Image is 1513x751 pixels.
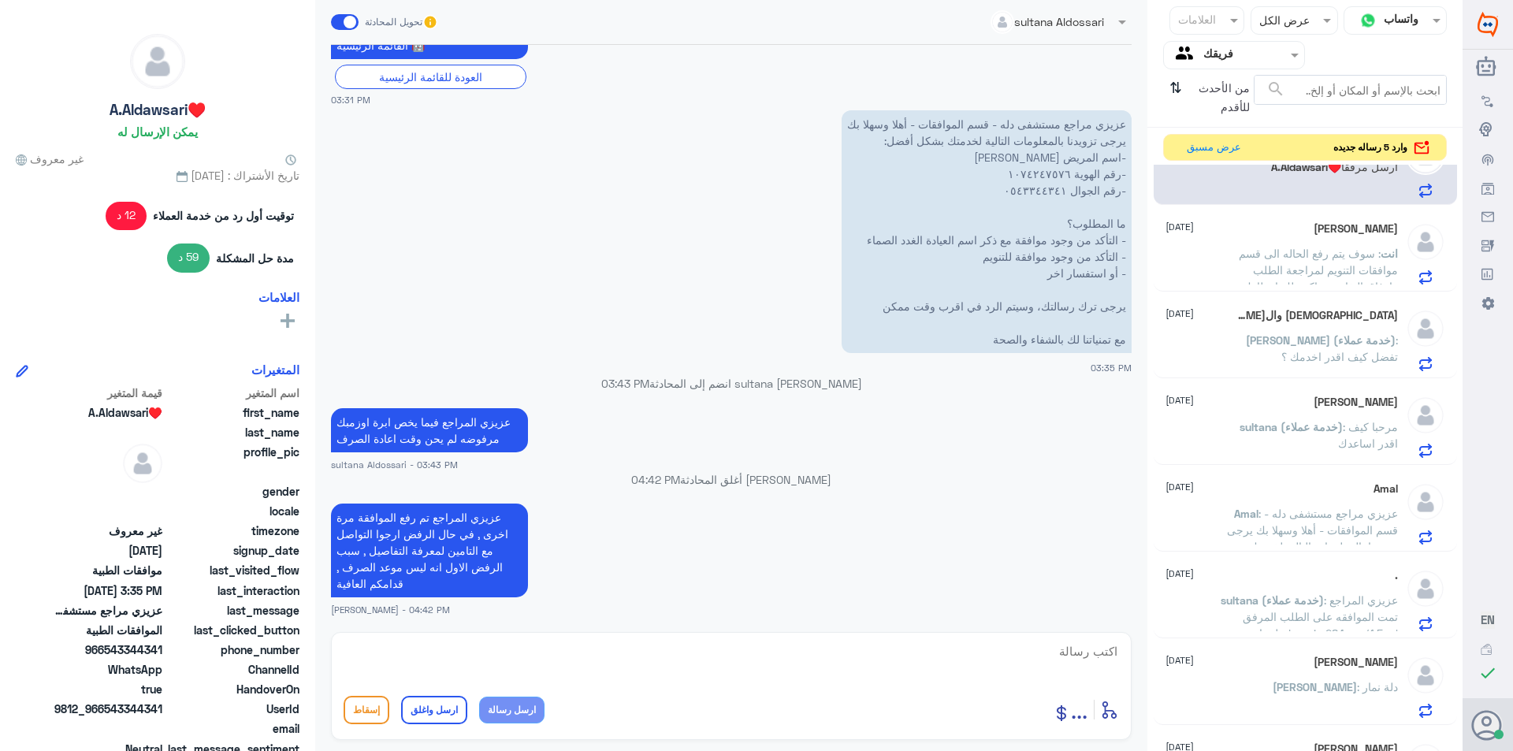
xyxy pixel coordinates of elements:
[165,562,299,578] span: last_visited_flow
[165,701,299,717] span: UserId
[1481,612,1495,626] span: EN
[165,720,299,737] span: email
[165,404,299,421] span: first_name
[165,385,299,401] span: اسم المتغير
[365,15,422,29] span: تحويل المحادثة
[1240,420,1343,433] span: sultana (خدمة عملاء)
[1165,653,1194,667] span: [DATE]
[1246,333,1396,347] span: [PERSON_NAME] (خدمة عملاء)
[1180,135,1247,161] button: عرض مسبق
[331,375,1132,392] p: sultana [PERSON_NAME] انضم إلى المحادثة
[1478,12,1498,37] img: Widebot Logo
[1091,362,1132,373] span: 03:35 PM
[48,522,162,539] span: غير معروف
[1406,396,1445,435] img: defaultAdmin.png
[1356,9,1380,32] img: whatsapp.png
[1357,680,1398,693] span: : دلة نمار
[1338,420,1398,450] span: : مرحبا كيف اقدر اساعدك
[1221,593,1324,607] span: sultana (خدمة عملاء)
[1165,307,1194,321] span: [DATE]
[1341,160,1398,173] span: أرسل مرفقًا
[1374,482,1398,496] h5: Amal
[258,290,299,304] h6: العلامات
[48,701,162,717] span: 9812_966543344341
[331,458,458,471] span: sultana Aldossari - 03:43 PM
[1176,43,1199,67] img: yourTeam.svg
[1071,692,1087,727] button: ...
[331,93,370,106] span: 03:31 PM
[1314,222,1398,236] h5: Hossam Eljbaly
[165,582,299,599] span: last_interaction
[48,661,162,678] span: 2
[1255,76,1446,104] input: ابحث بالإسم أو المكان أو إلخ..
[110,101,206,119] h5: A.Aldawsari♥️
[48,404,162,421] span: A.Aldawsari♥️
[216,250,294,266] span: مدة حل المشكلة
[401,696,467,724] button: ارسل واغلق
[1176,11,1216,32] div: العلامات
[1239,247,1398,293] span: : سوف يتم رفع الحاله الى قسم موافقات التنويم لمراجعة الطلب وارفاق التقارير شاكره لك انتظارك
[1266,76,1285,102] button: search
[1478,664,1497,682] i: check
[251,362,299,377] h6: المتغيرات
[16,167,299,184] span: تاريخ الأشتراك : [DATE]
[344,696,389,724] button: إسقاط
[48,720,162,737] span: null
[48,602,162,619] span: عزيزي مراجع مستشفى دله - قسم الموافقات - أهلا وسهلا بك يرجى تزويدنا بالمعلومات التالية لخدمتك بشك...
[165,444,299,480] span: profile_pic
[1266,80,1285,99] span: search
[165,483,299,500] span: gender
[331,471,1132,488] p: [PERSON_NAME] أغلق المحادثة
[48,681,162,697] span: true
[1314,656,1398,669] h5: عبدالله بن سعد
[106,202,147,230] span: 12 د
[1481,612,1495,628] button: EN
[48,503,162,519] span: null
[1169,75,1182,115] i: ⇅
[48,483,162,500] span: null
[1188,75,1254,121] span: من الأحدث للأقدم
[1473,710,1503,740] button: الصورة الشخصية
[1395,569,1398,582] h5: .
[48,562,162,578] span: موافقات الطبية
[1406,482,1445,522] img: defaultAdmin.png
[1381,247,1398,260] span: انت
[1273,680,1357,693] span: [PERSON_NAME]
[165,622,299,638] span: last_clicked_button
[16,151,84,167] span: غير معروف
[48,542,162,559] span: 2025-08-13T12:30:46.784Z
[117,125,198,139] h6: يمكن الإرسال له
[1271,160,1341,173] span: A.Aldawsari♥️
[165,602,299,619] span: last_message
[331,504,528,597] p: 13/8/2025, 4:42 PM
[1406,656,1445,695] img: defaultAdmin.png
[123,444,162,483] img: defaultAdmin.png
[48,622,162,638] span: الموافقات الطبية
[1235,309,1398,322] h5: سبحان الله والحمد الله
[1406,569,1445,608] img: defaultAdmin.png
[165,661,299,678] span: ChannelId
[1071,695,1087,723] span: ...
[1221,507,1398,652] span: : عزيزي مراجع مستشفى دله - قسم الموافقات - أهلا وسهلا بك يرجى تزويدنا بالمعلومات التالية لخدمتك ب...
[165,424,299,441] span: last_name
[167,244,210,272] span: 59 د
[1165,220,1194,234] span: [DATE]
[153,207,294,224] span: توقيت أول رد من خدمة العملاء
[1314,396,1398,409] h5: Sara
[165,503,299,519] span: locale
[842,110,1132,353] p: 13/8/2025, 3:35 PM
[1406,222,1445,262] img: defaultAdmin.png
[1234,507,1258,520] span: Amal
[335,65,526,89] div: العودة للقائمة الرئيسية
[131,35,184,88] img: defaultAdmin.png
[1165,567,1194,581] span: [DATE]
[48,582,162,599] span: 2025-08-13T12:35:40.491Z
[165,522,299,539] span: timezone
[165,542,299,559] span: signup_date
[165,681,299,697] span: HandoverOn
[1333,140,1407,154] span: وارد 5 رساله جديده
[631,473,680,486] span: 04:42 PM
[331,603,450,616] span: [PERSON_NAME] - 04:42 PM
[48,641,162,658] span: 966543344341
[479,697,545,723] button: ارسل رسالة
